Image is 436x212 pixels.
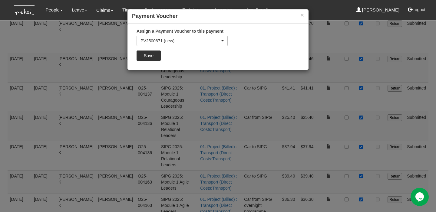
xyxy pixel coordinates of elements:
button: × [300,12,304,18]
b: Payment Voucher [132,13,178,19]
label: Assign a Payment Voucher to this payment [137,28,223,34]
iframe: chat widget [411,188,430,206]
button: PV2500671 (new) [137,36,228,46]
div: PV2500671 (new) [140,38,220,44]
input: Save [137,51,161,61]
